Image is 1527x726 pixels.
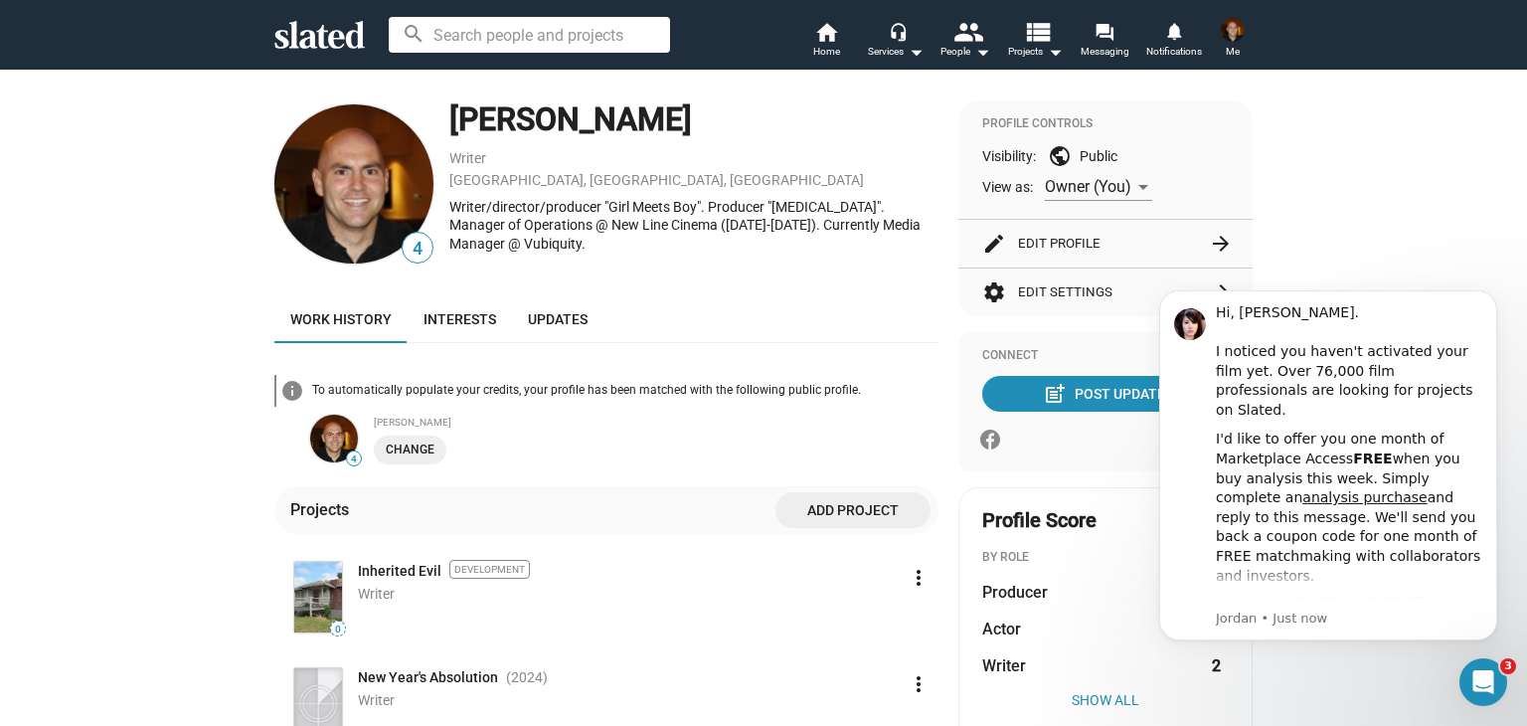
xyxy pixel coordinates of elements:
[358,668,498,687] span: New Year's Absolution
[982,220,1229,268] button: Edit Profile
[310,415,358,462] img: undefined
[1129,266,1527,716] iframe: Intercom notifications message
[1000,20,1070,64] button: Projects
[449,172,864,188] a: [GEOGRAPHIC_DATA], [GEOGRAPHIC_DATA], [GEOGRAPHIC_DATA]
[982,232,1006,256] mat-icon: edit
[449,560,530,579] span: Development
[386,440,434,460] span: Change
[331,624,345,635] span: 0
[1047,376,1165,412] div: Post Update
[347,454,361,465] span: 4
[528,311,588,327] span: Updates
[449,98,938,141] div: [PERSON_NAME]
[1226,40,1240,64] span: Me
[1209,14,1257,66] button: Damion StephensMe
[408,295,512,343] a: Interests
[403,236,432,263] span: 4
[1008,40,1063,64] span: Projects
[982,582,1048,603] span: Producer
[931,20,1000,64] button: People
[940,40,990,64] div: People
[982,619,1021,639] span: Actor
[1043,40,1067,64] mat-icon: arrow_drop_down
[274,104,433,264] img: Damion Stephens
[982,178,1033,197] span: View as:
[290,311,392,327] span: Work history
[294,562,342,633] img: Poster: Inherited Evil
[904,40,928,64] mat-icon: arrow_drop_down
[1164,21,1183,40] mat-icon: notifications
[424,311,496,327] span: Interests
[1070,20,1139,64] a: Messaging
[907,566,931,590] mat-icon: more_vert
[982,280,1006,304] mat-icon: settings
[791,492,915,528] span: Add project
[775,492,931,528] button: Add project
[889,22,907,40] mat-icon: headset_mic
[358,562,441,581] a: Inherited Evil
[982,144,1229,168] div: Visibility: Public
[274,295,408,343] a: Work history
[389,17,670,53] input: Search people and projects
[449,150,486,166] a: Writer
[512,295,603,343] a: Updates
[449,198,938,254] div: Writer/director/producer "Girl Meets Boy". Producer "[MEDICAL_DATA]". Manager of Operations @ New...
[1081,40,1129,64] span: Messaging
[982,507,1097,534] span: Profile Score
[1023,17,1052,46] mat-icon: view_list
[1045,177,1131,196] span: Owner (You)
[982,116,1229,132] div: Profile Controls
[1048,144,1072,168] mat-icon: public
[1459,658,1507,706] iframe: Intercom live chat
[506,668,548,687] span: (2024 )
[814,20,838,44] mat-icon: home
[982,692,1229,708] button: Show All
[982,269,1229,316] button: Edit Settings
[374,417,938,428] div: [PERSON_NAME]
[1221,18,1245,42] img: Damion Stephens
[312,383,938,399] div: To automatically populate your credits, your profile has been matched with the following public p...
[970,40,994,64] mat-icon: arrow_drop_down
[907,672,931,696] mat-icon: more_vert
[982,655,1026,676] span: Writer
[982,550,1229,566] div: BY ROLE
[953,17,982,46] mat-icon: people
[1043,382,1067,406] mat-icon: post_add
[868,40,924,64] div: Services
[982,348,1229,364] div: Connect
[1209,232,1233,256] mat-icon: arrow_forward
[861,20,931,64] button: Services
[791,20,861,64] a: Home
[1146,40,1202,64] span: Notifications
[982,376,1229,412] button: Post Update
[813,40,840,64] span: Home
[1095,22,1113,41] mat-icon: forum
[1500,658,1516,674] span: 3
[358,692,395,708] span: Writer
[280,379,304,403] mat-icon: info
[374,436,446,464] button: Change
[1139,20,1209,64] a: Notifications
[358,586,395,602] span: Writer
[290,499,357,520] div: Projects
